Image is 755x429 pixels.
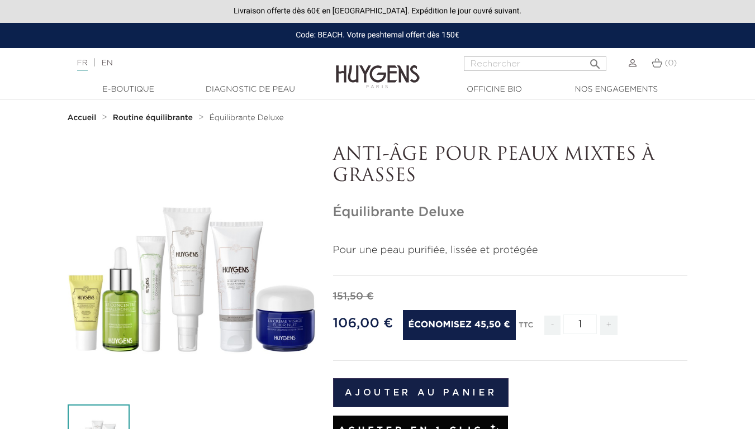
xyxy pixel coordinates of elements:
[561,84,672,96] a: Nos engagements
[585,53,605,68] button: 
[68,113,99,122] a: Accueil
[77,59,88,71] a: FR
[194,84,306,96] a: Diagnostic de peau
[544,316,560,335] span: -
[101,59,112,67] a: EN
[588,54,602,68] i: 
[333,292,374,302] span: 151,50 €
[563,314,597,334] input: Quantité
[73,84,184,96] a: E-Boutique
[464,56,606,71] input: Rechercher
[333,145,688,188] p: ANTI-ÂGE POUR PEAUX MIXTES À GRASSES
[333,204,688,221] h1: Équilibrante Deluxe
[72,56,306,70] div: |
[113,113,196,122] a: Routine équilibrante
[664,59,677,67] span: (0)
[333,378,509,407] button: Ajouter au panier
[336,47,420,90] img: Huygens
[68,114,97,122] strong: Accueil
[519,313,533,344] div: TTC
[209,113,283,122] a: Équilibrante Deluxe
[439,84,550,96] a: Officine Bio
[600,316,618,335] span: +
[113,114,193,122] strong: Routine équilibrante
[333,243,688,258] p: Pour une peau purifiée, lissée et protégée
[333,317,393,330] span: 106,00 €
[403,310,516,340] span: Économisez 45,50 €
